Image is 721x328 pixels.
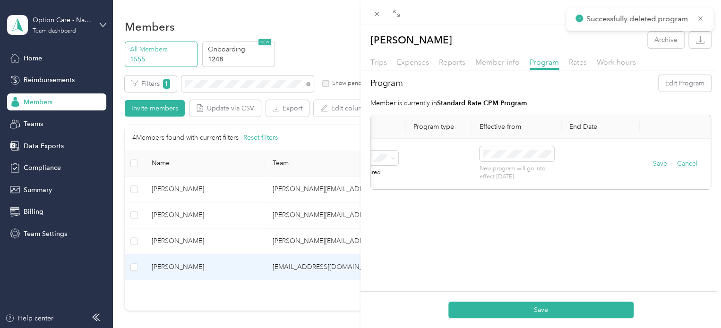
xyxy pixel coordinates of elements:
span: Member info [475,58,520,67]
span: Rates [569,58,587,67]
span: Work hours [597,58,636,67]
button: Save [653,159,667,169]
h2: Program [370,77,403,90]
button: Cancel [677,159,698,169]
p: [PERSON_NAME] [370,32,452,48]
p: New program will go into effect [DATE] [480,165,554,181]
strong: Standard Rate CPM Program [437,99,527,107]
button: Archive [648,32,684,48]
span: Trips [370,58,387,67]
th: Effective from [472,115,562,139]
button: Save [448,302,634,318]
span: Reports [439,58,465,67]
p: Member is currently in . [370,98,711,108]
p: Successfully deleted program [586,13,690,25]
span: Program [530,58,559,67]
iframe: Everlance-gr Chat Button Frame [668,275,721,328]
th: End Date [562,115,640,139]
th: Program type [406,115,472,139]
button: Edit Program [659,75,711,92]
span: Expenses [397,58,429,67]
